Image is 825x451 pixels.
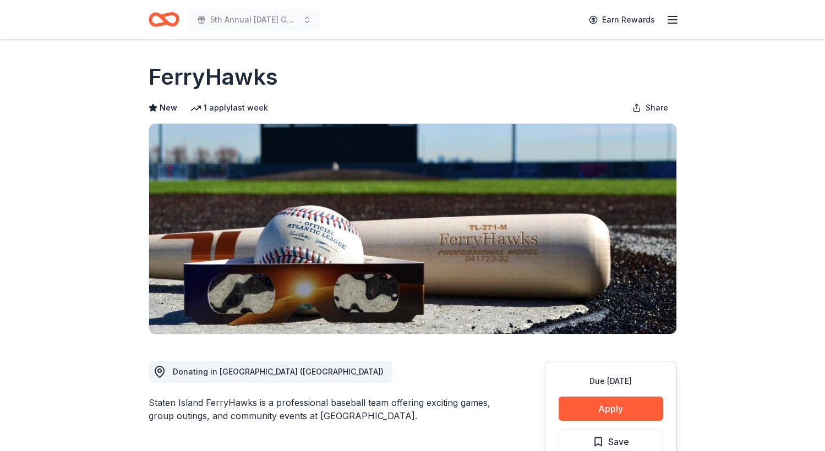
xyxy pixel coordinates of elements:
[173,367,384,376] span: Donating in [GEOGRAPHIC_DATA] ([GEOGRAPHIC_DATA])
[559,375,663,388] div: Due [DATE]
[582,10,662,30] a: Earn Rewards
[149,7,179,32] a: Home
[190,101,268,114] div: 1 apply last week
[149,124,676,334] img: Image for FerryHawks
[188,9,320,31] button: 5th Annual [DATE] Gala
[624,97,677,119] button: Share
[559,397,663,421] button: Apply
[160,101,177,114] span: New
[149,396,492,422] div: Staten Island FerryHawks is a professional baseball team offering exciting games, group outings, ...
[149,62,278,92] h1: FerryHawks
[646,101,668,114] span: Share
[608,435,629,449] span: Save
[210,13,298,26] span: 5th Annual [DATE] Gala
